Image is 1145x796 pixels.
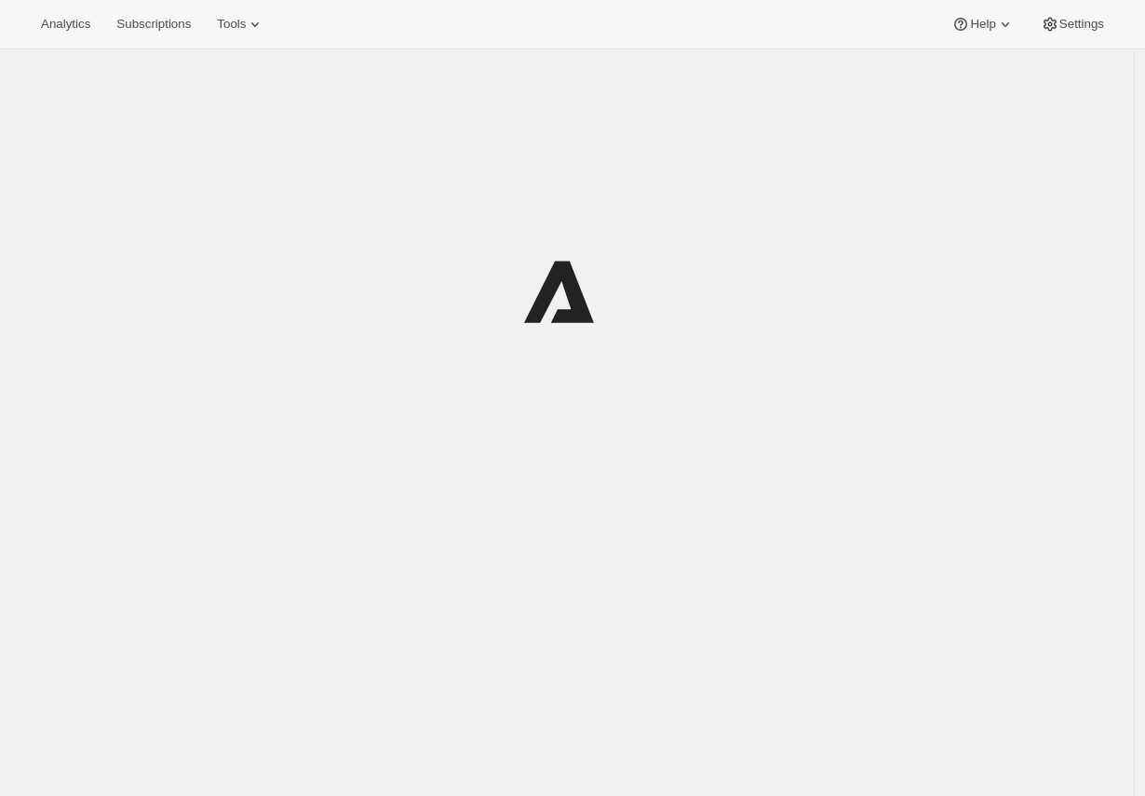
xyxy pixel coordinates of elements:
button: Tools [206,11,276,37]
span: Settings [1059,17,1104,32]
button: Help [940,11,1025,37]
span: Help [970,17,995,32]
span: Tools [217,17,246,32]
span: Subscriptions [116,17,191,32]
button: Subscriptions [105,11,202,37]
button: Analytics [30,11,101,37]
button: Settings [1030,11,1115,37]
span: Analytics [41,17,90,32]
